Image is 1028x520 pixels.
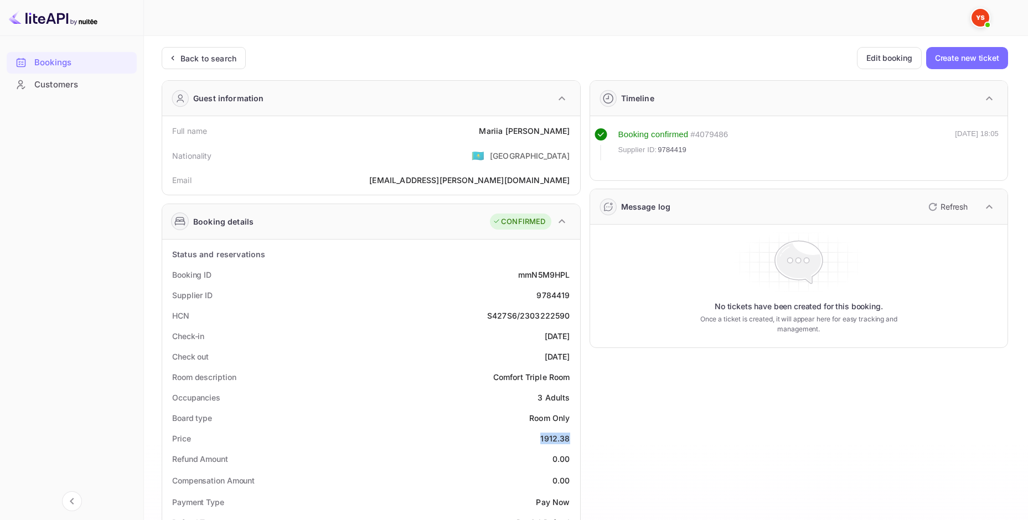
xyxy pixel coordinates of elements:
div: Mariia [PERSON_NAME] [479,125,570,137]
div: 3 Adults [538,392,570,403]
p: Refresh [941,201,968,212]
div: Bookings [34,56,131,69]
div: 0.00 [552,453,570,465]
button: Collapse navigation [62,491,82,511]
div: Full name [172,125,207,137]
img: Yandex Support [972,9,989,27]
div: Comfort Triple Room [493,371,570,383]
div: Status and reservations [172,248,265,260]
div: Booking confirmed [618,128,689,141]
div: Timeline [621,92,654,104]
div: # 4079486 [690,128,728,141]
div: [EMAIL_ADDRESS][PERSON_NAME][DOMAIN_NAME] [369,174,570,186]
div: Room Only [529,412,570,424]
div: Message log [621,201,671,212]
div: CONFIRMED [493,216,545,227]
div: Customers [34,79,131,91]
div: Payment Type [172,496,224,508]
div: Board type [172,412,212,424]
img: LiteAPI logo [9,9,97,27]
div: Back to search [180,53,236,64]
p: Once a ticket is created, it will appear here for easy tracking and management. [686,314,911,334]
div: HCN [172,310,189,321]
a: Bookings [7,52,137,72]
div: Customers [7,74,137,96]
div: Booking details [193,216,254,227]
span: United States [472,145,484,165]
div: Price [172,433,191,444]
div: Compensation Amount [172,475,255,486]
div: 0.00 [552,475,570,486]
div: Pay Now [536,496,570,508]
div: Bookings [7,52,137,74]
button: Edit booking [857,47,922,69]
div: Guest information [193,92,264,104]
div: Check-in [172,330,204,342]
div: Booking ID [172,269,211,280]
div: Email [172,174,192,186]
div: 1912.38 [540,433,570,444]
div: Room description [172,371,236,383]
div: Supplier ID [172,289,213,301]
div: Refund Amount [172,453,228,465]
span: Supplier ID: [618,144,657,155]
div: [GEOGRAPHIC_DATA] [490,150,570,162]
div: mmN5M9HPL [518,269,570,280]
p: No tickets have been created for this booking. [715,301,883,312]
div: Check out [172,351,209,362]
div: [DATE] 18:05 [955,128,999,160]
div: [DATE] [545,351,570,362]
div: Nationality [172,150,212,162]
div: S427S6/2303222590 [487,310,570,321]
button: Refresh [922,198,972,216]
div: [DATE] [545,330,570,342]
div: 9784419 [536,289,570,301]
div: Occupancies [172,392,220,403]
button: Create new ticket [926,47,1008,69]
span: 9784419 [658,144,686,155]
a: Customers [7,74,137,95]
